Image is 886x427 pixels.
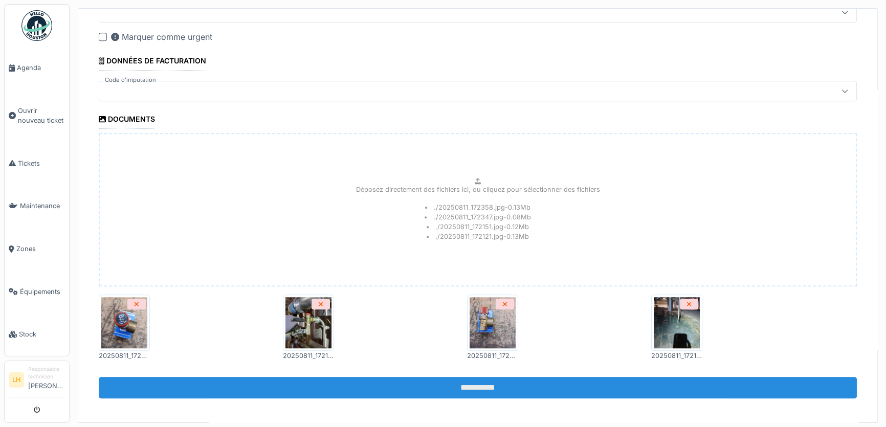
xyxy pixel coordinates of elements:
[283,351,334,361] div: 20250811_172151.jpg
[427,222,529,232] li: ./20250811_172151.jpg - 0.12 Mb
[5,47,69,89] a: Agenda
[21,10,52,41] img: Badge_color-CXgf-gQk.svg
[18,159,65,168] span: Tickets
[5,271,69,313] a: Équipements
[111,31,212,43] div: Marquer comme urgent
[20,287,65,297] span: Équipements
[654,297,700,348] img: 0bd8rzjgwivczwr78673nd0i0o9z
[99,351,150,361] div: 20250811_172347.jpg
[427,232,529,241] li: ./20250811_172121.jpg - 0.13 Mb
[103,76,158,84] label: Code d'imputation
[99,53,206,71] div: Données de facturation
[5,228,69,271] a: Zones
[356,185,600,194] p: Déposez directement des fichiers ici, ou cliquez pour sélectionner des fichiers
[467,351,518,361] div: 20250811_172358.jpg
[101,297,147,348] img: yi8f2nyrrn465uf749z6yhuoah0j
[425,212,531,222] li: ./20250811_172347.jpg - 0.08 Mb
[5,185,69,228] a: Maintenance
[425,203,531,212] li: ./20250811_172358.jpg - 0.13 Mb
[5,142,69,185] a: Tickets
[5,89,69,142] a: Ouvrir nouveau ticket
[17,63,65,73] span: Agenda
[5,313,69,356] a: Stock
[651,351,702,361] div: 20250811_172121.jpg
[28,365,65,381] div: Responsable technicien
[19,329,65,339] span: Stock
[18,106,65,125] span: Ouvrir nouveau ticket
[9,372,24,388] li: LH
[285,297,331,348] img: o7l6k821uqcobkfsnnw0wzn8bh2v
[20,201,65,211] span: Maintenance
[16,244,65,254] span: Zones
[470,297,516,348] img: oc2ukl89lzv2vaek1apqjfy2aw0a
[9,365,65,397] a: LH Responsable technicien[PERSON_NAME]
[99,111,155,129] div: Documents
[28,365,65,395] li: [PERSON_NAME]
